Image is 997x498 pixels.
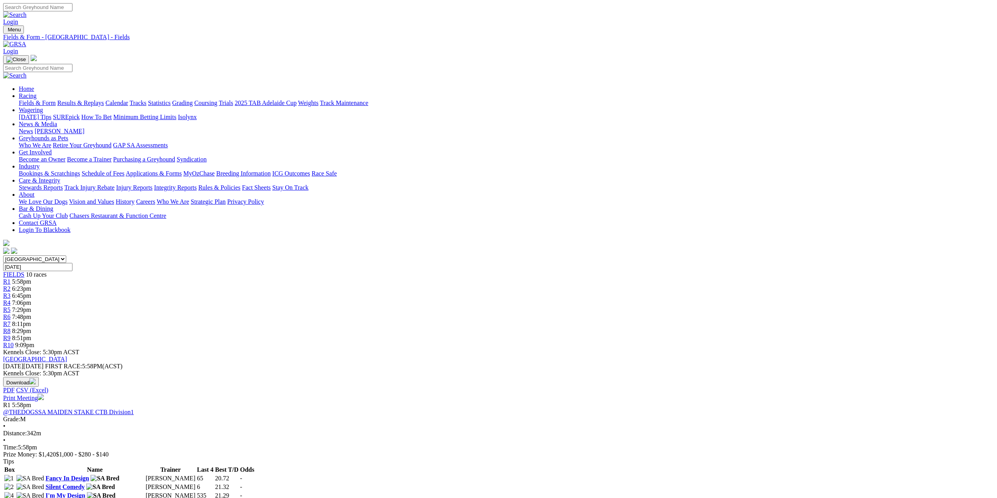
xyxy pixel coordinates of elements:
a: News [19,128,33,134]
div: 342m [3,430,994,437]
span: $1,000 - $280 - $140 [56,451,109,458]
a: Isolynx [178,114,197,120]
a: [GEOGRAPHIC_DATA] [3,356,67,362]
a: Schedule of Fees [81,170,124,177]
td: 21.32 [215,483,239,491]
a: Weights [298,100,318,106]
span: 8:11pm [12,321,31,327]
a: Calendar [105,100,128,106]
span: R7 [3,321,11,327]
div: Care & Integrity [19,184,994,191]
img: Close [6,56,26,63]
a: PDF [3,387,14,393]
img: printer.svg [38,394,44,400]
a: Get Involved [19,149,52,156]
a: Statistics [148,100,171,106]
a: Rules & Policies [198,184,241,191]
a: R4 [3,299,11,306]
span: 5:58PM(ACST) [45,363,123,369]
img: Search [3,11,27,18]
a: Chasers Restaurant & Function Centre [69,212,166,219]
a: R8 [3,328,11,334]
a: Syndication [177,156,206,163]
a: R5 [3,306,11,313]
a: Race Safe [311,170,337,177]
span: [DATE] [3,363,43,369]
a: Industry [19,163,40,170]
a: Fields & Form - [GEOGRAPHIC_DATA] - Fields [3,34,994,41]
a: R10 [3,342,14,348]
a: [PERSON_NAME] [34,128,84,134]
span: Menu [8,27,21,33]
img: logo-grsa-white.png [31,55,37,61]
a: Print Meeting [3,395,44,401]
span: Time: [3,444,18,451]
div: Wagering [19,114,994,121]
div: 5:58pm [3,444,994,451]
a: R1 [3,278,11,285]
a: Contact GRSA [19,219,56,226]
div: Prize Money: $1,420 [3,451,994,458]
a: News & Media [19,121,57,127]
a: 2025 TAB Adelaide Cup [235,100,297,106]
a: Results & Replays [57,100,104,106]
div: Bar & Dining [19,212,994,219]
a: We Love Our Dogs [19,198,67,205]
img: SA Bred [16,475,44,482]
a: @THEDOGSSA MAIDEN STAKE CTB Division1 [3,409,134,415]
img: download.svg [29,378,36,384]
div: Kennels Close: 5:30pm ACST [3,370,994,377]
a: Retire Your Greyhound [53,142,112,148]
input: Search [3,64,72,72]
td: 20.72 [215,474,239,482]
a: Home [19,85,34,92]
th: Odds [240,466,255,474]
span: Tips [3,458,14,465]
a: About [19,191,34,198]
span: FIRST RACE: [45,363,82,369]
div: About [19,198,994,205]
a: R6 [3,313,11,320]
a: Racing [19,92,36,99]
span: 10 races [26,271,47,278]
a: History [116,198,134,205]
a: Fancy In Design [45,475,89,482]
div: Industry [19,170,994,177]
a: [DATE] Tips [19,114,51,120]
th: Name [45,466,144,474]
span: FIELDS [3,271,24,278]
input: Search [3,3,72,11]
a: Stay On Track [272,184,308,191]
a: Bookings & Scratchings [19,170,80,177]
div: Get Involved [19,156,994,163]
a: Fields & Form [19,100,56,106]
span: 9:09pm [15,342,34,348]
div: Racing [19,100,994,107]
span: 6:45pm [12,292,31,299]
span: 5:58pm [12,278,31,285]
div: Download [3,387,994,394]
a: Coursing [194,100,217,106]
span: R9 [3,335,11,341]
a: Careers [136,198,155,205]
img: SA Bred [86,484,115,491]
div: News & Media [19,128,994,135]
span: Kennels Close: 5:30pm ACST [3,349,79,355]
img: SA Bred [16,484,44,491]
button: Download [3,377,39,387]
a: Applications & Forms [126,170,182,177]
a: Privacy Policy [227,198,264,205]
a: Bar & Dining [19,205,53,212]
th: Last 4 [197,466,214,474]
span: [DATE] [3,363,24,369]
a: Cash Up Your Club [19,212,68,219]
img: facebook.svg [3,248,9,254]
td: [PERSON_NAME] [145,483,196,491]
span: - [240,475,242,482]
a: Strategic Plan [191,198,226,205]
